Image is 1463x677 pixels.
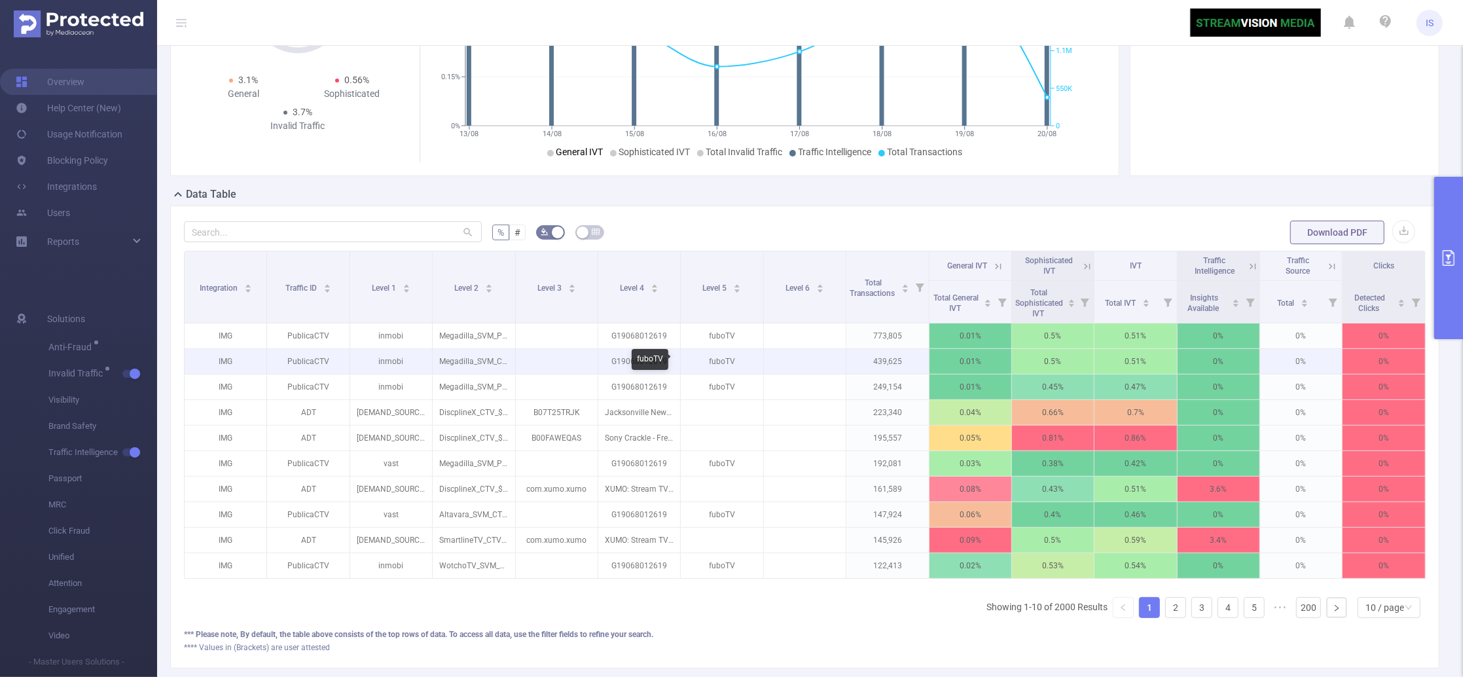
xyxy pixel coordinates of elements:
[1094,349,1176,374] p: 0.51%
[1139,597,1160,618] li: 1
[323,282,331,290] div: Sort
[1178,502,1259,527] p: 0%
[47,306,85,332] span: Solutions
[1012,375,1094,399] p: 0.45%
[16,174,97,200] a: Integrations
[14,10,143,37] img: Protected Media
[1398,297,1405,301] i: icon: caret-up
[1343,553,1425,578] p: 0%
[1343,375,1425,399] p: 0%
[324,287,331,291] i: icon: caret-down
[993,281,1011,323] i: Filter menu
[1260,323,1342,348] p: 0%
[460,130,479,138] tspan: 13/08
[556,147,604,157] span: General IVT
[1241,281,1259,323] i: Filter menu
[1012,323,1094,348] p: 0.5%
[1178,451,1259,476] p: 0%
[930,426,1011,450] p: 0.05%
[901,282,909,286] i: icon: caret-up
[1365,598,1404,617] div: 10 / page
[372,284,398,293] span: Level 1
[186,187,236,202] h2: Data Table
[651,287,659,291] i: icon: caret-down
[1094,502,1176,527] p: 0.46%
[185,426,266,450] p: IMG
[184,221,482,242] input: Search...
[1142,302,1149,306] i: icon: caret-down
[846,375,928,399] p: 249,154
[403,287,410,291] i: icon: caret-down
[1233,302,1240,306] i: icon: caret-down
[1260,349,1342,374] p: 0%
[350,426,432,450] p: [DEMAND_SOURCE]
[516,400,598,425] p: B07T25TRJK
[185,349,266,374] p: IMG
[1105,299,1138,308] span: Total IVT
[1398,297,1405,305] div: Sort
[1012,502,1094,527] p: 0.4%
[1260,477,1342,502] p: 0%
[706,147,783,157] span: Total Invalid Traffic
[1178,528,1259,553] p: 3.4%
[1343,502,1425,527] p: 0%
[48,466,157,492] span: Passport
[651,282,659,290] div: Sort
[16,200,70,226] a: Users
[516,426,598,450] p: B00FAWEQAS
[48,492,157,518] span: MRC
[1094,528,1176,553] p: 0.59%
[184,629,1426,640] div: *** Please note, By default, the table above consists of the top rows of data. To access all data...
[244,119,352,133] div: Invalid Traffic
[238,75,258,85] span: 3.1%
[1142,297,1149,301] i: icon: caret-up
[620,284,646,293] span: Level 4
[1195,256,1235,276] span: Traffic Intelligence
[200,284,240,293] span: Integration
[485,282,493,290] div: Sort
[1165,597,1186,618] li: 2
[911,251,929,323] i: Filter menu
[350,349,432,374] p: inmobi
[984,297,991,301] i: icon: caret-up
[47,236,79,247] span: Reports
[846,502,928,527] p: 147,924
[930,553,1011,578] p: 0.02%
[1343,451,1425,476] p: 0%
[1324,281,1342,323] i: Filter menu
[1012,528,1094,553] p: 0.5%
[267,477,349,502] p: ADT
[901,287,909,291] i: icon: caret-down
[441,73,460,81] tspan: 0.15%
[930,451,1011,476] p: 0.03%
[1232,297,1240,305] div: Sort
[984,302,991,306] i: icon: caret-down
[1178,375,1259,399] p: 0%
[185,553,266,578] p: IMG
[350,528,432,553] p: [DEMAND_SOURCE]
[846,426,928,450] p: 195,557
[1333,604,1341,612] i: icon: right
[16,69,84,95] a: Overview
[350,375,432,399] p: inmobi
[846,528,928,553] p: 145,926
[1187,293,1221,313] span: Insights Available
[1426,10,1434,36] span: IS
[598,502,680,527] p: G19068012619
[433,349,515,374] p: Megadilla_SVM_CTV_$4
[433,375,515,399] p: Megadilla_SVM_P_Podded_CTV_$4
[185,323,266,348] p: IMG
[846,477,928,502] p: 161,589
[888,147,963,157] span: Total Transactions
[1407,281,1425,323] i: Filter menu
[1113,597,1134,618] li: Previous Page
[48,439,157,466] span: Traffic Intelligence
[1398,302,1405,306] i: icon: caret-down
[433,426,515,450] p: DiscplineX_CTV_$6_VAST_HMN
[846,553,928,578] p: 122,413
[1178,426,1259,450] p: 0%
[47,229,79,255] a: Reports
[568,282,575,286] i: icon: caret-up
[703,284,729,293] span: Level 5
[1343,477,1425,502] p: 0%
